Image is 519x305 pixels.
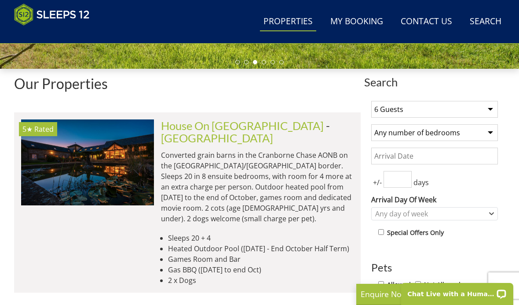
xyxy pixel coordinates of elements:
[412,177,431,188] span: days
[21,119,154,205] a: 5★ Rated
[327,12,387,32] a: My Booking
[397,12,456,32] a: Contact Us
[387,228,444,238] label: Special Offers Only
[168,275,354,286] li: 2 x Dogs
[34,124,54,134] span: Rated
[260,12,316,32] a: Properties
[168,264,354,275] li: Gas BBQ ([DATE] to end Oct)
[466,12,505,32] a: Search
[161,131,273,145] a: [GEOGRAPHIC_DATA]
[22,124,33,134] span: House On The Hill has a 5 star rating under the Quality in Tourism Scheme
[371,194,498,205] label: Arrival Day Of Week
[168,233,354,243] li: Sleeps 20 + 4
[395,277,519,305] iframe: LiveChat chat widget
[371,262,498,273] h3: Pets
[21,119,154,205] img: house-on-the-hill-large-holiday-home-accommodation-wiltshire-sleeps-16.original.jpg
[373,209,487,219] div: Any day of week
[14,4,90,26] img: Sleeps 12
[371,148,498,164] input: Arrival Date
[371,177,384,188] span: +/-
[168,254,354,264] li: Games Room and Bar
[10,31,102,38] iframe: Customer reviews powered by Trustpilot
[361,288,493,300] p: Enquire Now
[387,280,411,290] label: Allowed
[14,76,361,91] h1: Our Properties
[161,119,330,145] span: -
[161,150,354,224] p: Converted grain barns in the Cranborne Chase AONB on the [GEOGRAPHIC_DATA]/[GEOGRAPHIC_DATA] bord...
[161,119,324,132] a: House On [GEOGRAPHIC_DATA]
[371,207,498,220] div: Combobox
[168,243,354,254] li: Heated Outdoor Pool ([DATE] - End October Half Term)
[364,76,505,88] span: Search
